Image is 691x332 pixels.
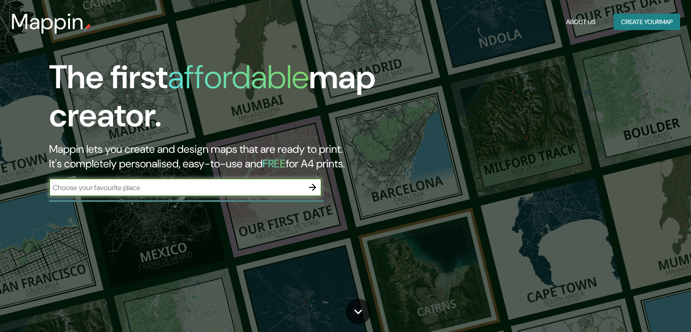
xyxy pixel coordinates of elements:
h3: Mappin [11,9,84,35]
h1: The first map creator. [49,58,395,142]
button: About Us [562,14,599,30]
input: Choose your favourite place [49,182,303,193]
img: mappin-pin [84,24,91,31]
h1: affordable [168,56,309,98]
button: Create yourmap [614,14,680,30]
h2: Mappin lets you create and design maps that are ready to print. It's completely personalised, eas... [49,142,395,171]
h5: FREE [263,156,286,171]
